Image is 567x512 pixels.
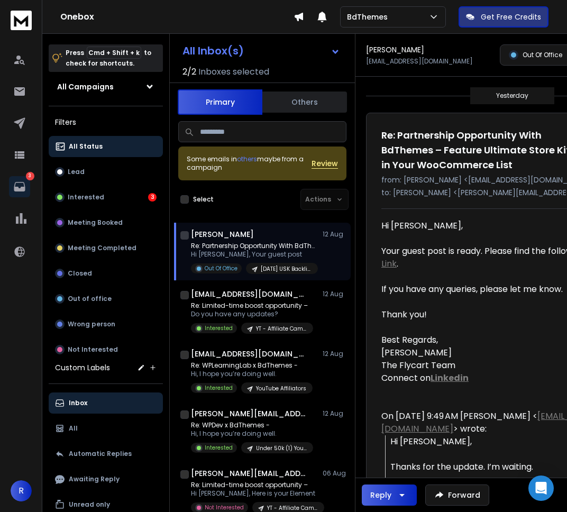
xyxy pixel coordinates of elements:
[68,320,115,328] p: Wrong person
[49,263,163,284] button: Closed
[66,48,151,69] p: Press to check for shortcuts.
[191,370,313,378] p: Hi, I hope you’re doing well.
[87,47,141,59] span: Cmd + Shift + k
[11,480,32,501] button: R
[68,193,104,202] p: Interested
[256,444,307,452] p: Under 50k (1) Youtube Channel | Affiliate
[69,399,87,407] p: Inbox
[459,6,548,28] button: Get Free Credits
[191,361,313,370] p: Re: WPLearningLab x BdThemes -
[528,476,554,501] div: Open Intercom Messenger
[323,469,346,478] p: 06 Aug
[191,242,318,250] p: Re: Partnership Opportunity With BdThemes
[49,443,163,464] button: Automatic Replies
[193,195,214,204] label: Select
[182,45,244,56] h1: All Inbox(s)
[69,142,103,151] p: All Status
[366,57,473,66] p: [EMAIL_ADDRESS][DOMAIN_NAME]
[191,301,313,310] p: Re: Limited-time boost opportunity –
[191,349,307,359] h1: [EMAIL_ADDRESS][DOMAIN_NAME]
[205,504,244,511] p: Not Interested
[69,450,132,458] p: Automatic Replies
[69,424,78,433] p: All
[69,475,120,483] p: Awaiting Reply
[381,258,397,270] a: Link
[205,324,233,332] p: Interested
[49,115,163,130] h3: Filters
[9,176,30,197] a: 3
[425,484,489,506] button: Forward
[481,12,541,22] p: Get Free Credits
[187,155,312,172] div: Some emails in maybe from a campaign
[191,310,313,318] p: Do you have any updates?
[362,484,417,506] button: Reply
[68,168,85,176] p: Lead
[323,350,346,358] p: 12 Aug
[347,12,392,22] p: BdThemes
[191,408,307,419] h1: [PERSON_NAME][EMAIL_ADDRESS][DOMAIN_NAME]
[198,66,269,78] h3: Inboxes selected
[49,76,163,97] button: All Campaigns
[205,384,233,392] p: Interested
[68,295,112,303] p: Out of office
[148,193,157,202] div: 3
[49,392,163,414] button: Inbox
[55,362,110,373] h3: Custom Labels
[60,11,294,23] h1: Onebox
[261,265,312,273] p: [DATE] USK Backlink Campaign
[191,429,313,438] p: Hi, I hope you’re doing well.
[366,44,424,55] h1: [PERSON_NAME]
[191,468,307,479] h1: [PERSON_NAME][EMAIL_ADDRESS][PERSON_NAME][DOMAIN_NAME]
[191,289,307,299] h1: [EMAIL_ADDRESS][DOMAIN_NAME]
[191,489,318,498] p: Hi [PERSON_NAME], Here is your Element
[312,158,338,169] button: Review
[68,345,118,354] p: Not Interested
[191,229,254,240] h1: [PERSON_NAME]
[191,481,318,489] p: Re: Limited-time boost opportunity –
[191,250,318,259] p: Hi [PERSON_NAME], Your guest post
[178,89,262,115] button: Primary
[49,314,163,335] button: Wrong person
[49,136,163,157] button: All Status
[191,421,313,429] p: Re: WPDev x BdThemes -
[49,469,163,490] button: Awaiting Reply
[256,385,306,392] p: YouTube Affiliators
[205,264,237,272] p: Out Of Office
[323,290,346,298] p: 12 Aug
[523,51,562,59] p: Out Of Office
[49,161,163,182] button: Lead
[174,40,349,61] button: All Inbox(s)
[256,325,307,333] p: YT - Affiliate Campaign 2025 Part -2
[49,237,163,259] button: Meeting Completed
[49,418,163,439] button: All
[57,81,114,92] h1: All Campaigns
[11,11,32,30] img: logo
[49,187,163,208] button: Interested3
[49,339,163,360] button: Not Interested
[237,154,257,163] span: others
[69,500,110,509] p: Unread only
[68,269,92,278] p: Closed
[323,409,346,418] p: 12 Aug
[431,372,469,384] a: Linkedin
[370,490,391,500] div: Reply
[49,212,163,233] button: Meeting Booked
[182,66,196,78] span: 2 / 2
[68,218,123,227] p: Meeting Booked
[49,288,163,309] button: Out of office
[68,244,136,252] p: Meeting Completed
[267,504,318,512] p: YT - Affiliate Campaign 2025 Part -2
[205,444,233,452] p: Interested
[262,90,347,114] button: Others
[496,92,528,100] p: Yesterday
[323,230,346,239] p: 12 Aug
[26,172,34,180] p: 3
